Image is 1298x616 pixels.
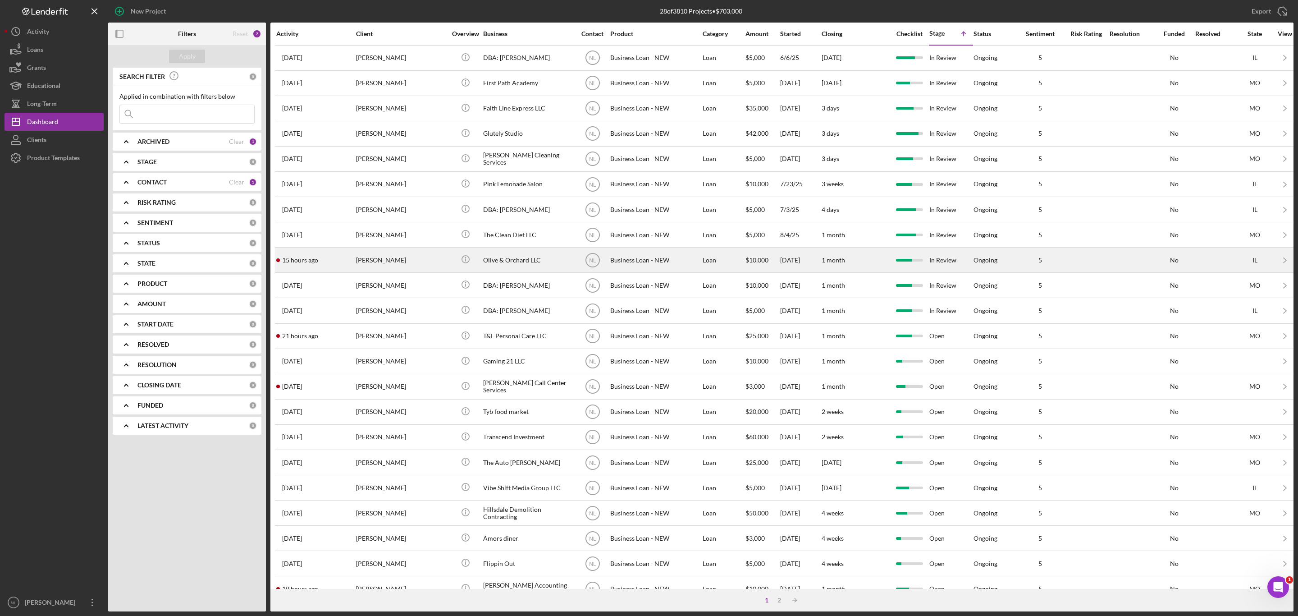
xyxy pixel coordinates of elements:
[610,198,700,221] div: Business Loan - NEW
[249,320,257,328] div: 0
[356,248,446,272] div: [PERSON_NAME]
[745,30,779,37] div: Amount
[929,400,973,424] div: Open
[822,408,844,415] time: 2 weeks
[610,248,700,272] div: Business Loan - NEW
[589,131,596,137] text: NL
[356,122,446,146] div: [PERSON_NAME]
[1154,79,1194,87] div: No
[703,46,745,70] div: Loan
[973,408,997,415] div: Ongoing
[822,79,841,87] time: [DATE]
[137,300,166,308] b: AMOUNT
[5,131,104,149] button: Clients
[1154,282,1194,289] div: No
[229,138,244,145] div: Clear
[282,257,318,264] time: 2025-08-12 21:49
[822,180,844,188] time: 3 weeks
[5,23,104,41] button: Activity
[483,273,573,297] div: DBA: [PERSON_NAME]
[1018,180,1063,188] div: 5
[27,113,58,133] div: Dashboard
[822,206,839,213] time: 4 days
[822,256,845,264] time: 1 month
[137,321,174,328] b: START DATE
[282,130,302,137] time: 2025-08-05 18:15
[703,30,745,37] div: Category
[483,97,573,120] div: Faith Line Express LLC
[356,349,446,373] div: [PERSON_NAME]
[1237,79,1273,87] div: MO
[137,260,155,267] b: STATE
[1018,54,1063,61] div: 5
[703,147,745,171] div: Loan
[1237,383,1273,390] div: MO
[929,248,973,272] div: In Review
[1154,130,1194,137] div: No
[249,401,257,409] div: 0
[1018,79,1063,87] div: 5
[1018,130,1063,137] div: 5
[1154,231,1194,239] div: No
[276,30,355,37] div: Activity
[249,73,257,81] div: 0
[137,138,169,145] b: ARCHIVED
[179,50,196,63] div: Apply
[137,179,167,186] b: CONTACT
[822,155,839,162] time: 3 days
[5,95,104,113] a: Long-Term
[5,149,104,167] button: Product Templates
[249,422,257,430] div: 0
[745,299,779,322] div: $5,000
[973,383,997,390] div: Ongoing
[282,54,302,61] time: 2025-06-17 00:24
[27,23,49,43] div: Activity
[5,77,104,95] a: Educational
[610,172,700,196] div: Business Loan - NEW
[137,422,188,429] b: LATEST ACTIVITY
[610,273,700,297] div: Business Loan - NEW
[780,198,821,221] div: 7/3/25
[282,383,302,390] time: 2025-08-11 21:56
[703,97,745,120] div: Loan
[745,375,779,399] div: $3,000
[27,131,46,151] div: Clients
[1237,180,1273,188] div: IL
[356,375,446,399] div: [PERSON_NAME]
[1243,2,1293,20] button: Export
[973,206,997,213] div: Ongoing
[282,105,302,112] time: 2025-07-23 22:42
[780,122,821,146] div: [DATE]
[1237,282,1273,289] div: MO
[822,281,845,289] time: 1 month
[745,273,779,297] div: $10,000
[780,46,821,70] div: 6/6/25
[929,349,973,373] div: Open
[282,358,302,365] time: 2025-08-06 14:55
[1237,105,1273,112] div: MO
[1018,383,1063,390] div: 5
[1018,30,1063,37] div: Sentiment
[589,207,596,213] text: NL
[780,299,821,322] div: [DATE]
[745,122,779,146] div: $42,000
[610,299,700,322] div: Business Loan - NEW
[5,59,104,77] button: Grants
[249,340,257,349] div: 0
[356,147,446,171] div: [PERSON_NAME]
[610,71,700,95] div: Business Loan - NEW
[1154,155,1194,162] div: No
[973,307,997,314] div: Ongoing
[1154,358,1194,365] div: No
[27,95,57,115] div: Long-Term
[5,41,104,59] button: Loans
[703,273,745,297] div: Loan
[483,30,573,37] div: Business
[483,122,573,146] div: Glutely Studio
[137,239,160,247] b: STATUS
[282,79,302,87] time: 2025-07-26 00:08
[745,425,779,449] div: $60,000
[973,54,997,61] div: Ongoing
[249,259,257,267] div: 0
